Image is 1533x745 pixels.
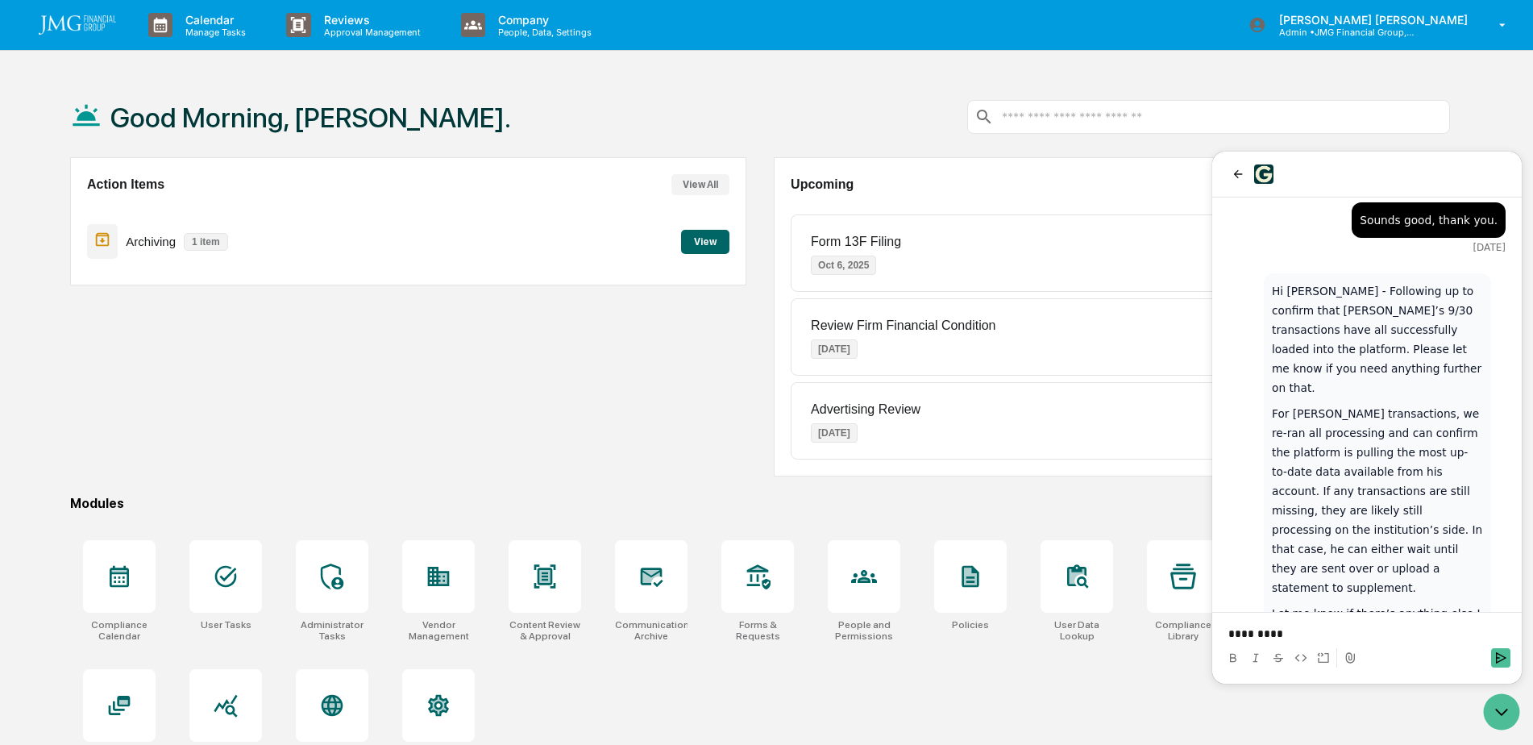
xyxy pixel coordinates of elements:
div: Communications Archive [615,619,688,642]
h1: Good Morning, [PERSON_NAME]. [110,102,511,134]
p: Calendar [172,13,254,27]
h2: Upcoming [791,177,854,192]
div: Vendor Management [402,619,475,642]
p: Reviews [311,13,429,27]
p: [DATE] [811,339,858,359]
div: Content Review & Approval [509,619,581,642]
h2: Action Items [87,177,164,192]
p: Manage Tasks [172,27,254,38]
p: Company [485,13,600,27]
a: View [681,233,729,248]
p: Advertising Review [811,402,920,417]
div: Modules [70,496,1450,511]
div: Policies [952,619,989,631]
iframe: Open customer support [1481,692,1525,735]
iframe: Customer support window [1212,152,1522,684]
div: Forms & Requests [721,619,794,642]
div: Compliance Calendar [83,619,156,642]
p: Form 13F Filing [811,235,901,249]
p: 1 item [184,233,228,251]
p: [DATE] [811,423,858,443]
img: logo [39,15,116,35]
p: Review Firm Financial Condition [811,318,995,333]
p: Admin • JMG Financial Group, Ltd. [1266,27,1416,38]
button: View All [671,174,729,195]
div: Administrator Tasks [296,619,368,642]
div: Compliance Library [1147,619,1219,642]
button: View [681,230,729,254]
div: User Data Lookup [1041,619,1113,642]
p: Archiving [126,235,176,248]
p: Oct 6, 2025 [811,256,876,275]
p: People, Data, Settings [485,27,600,38]
div: People and Permissions [828,619,900,642]
p: Approval Management [311,27,429,38]
div: User Tasks [201,619,251,631]
p: [PERSON_NAME] [PERSON_NAME] [1266,13,1476,27]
